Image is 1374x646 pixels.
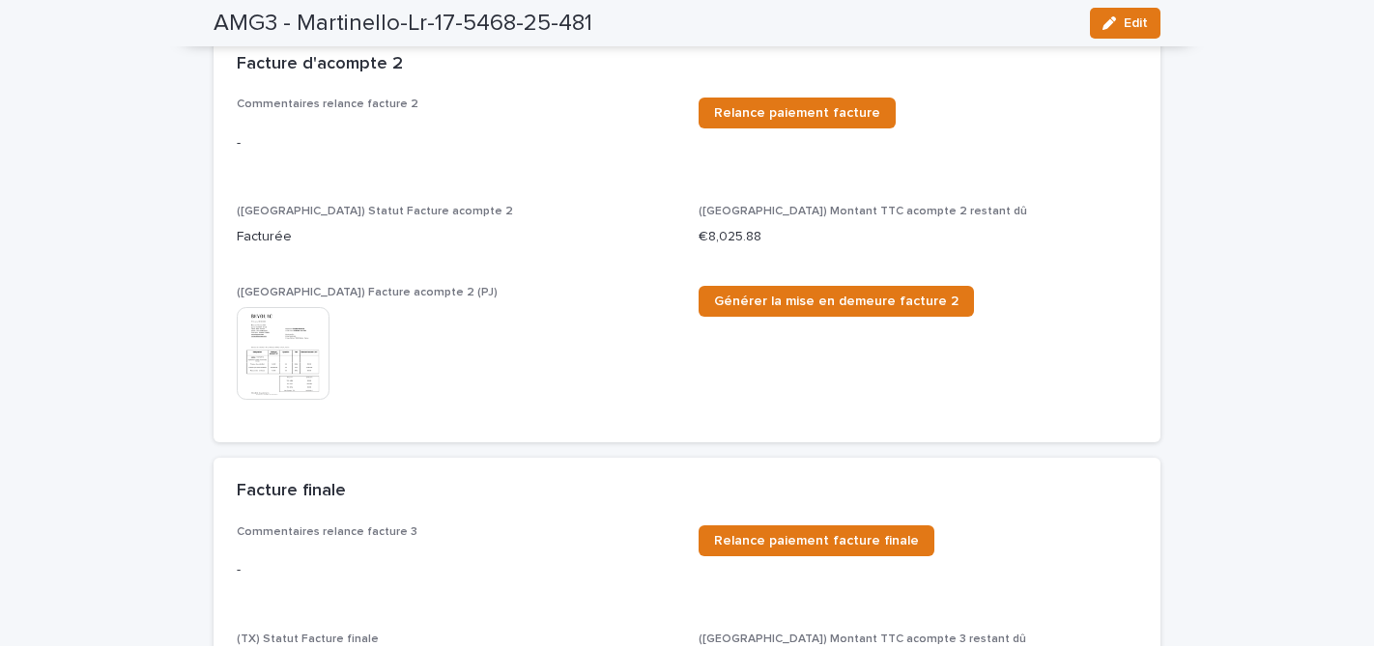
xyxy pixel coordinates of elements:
span: Commentaires relance facture 2 [237,98,418,110]
p: - [237,133,675,154]
span: ([GEOGRAPHIC_DATA]) Facture acompte 2 (PJ) [237,287,498,298]
p: €8,025.88 [699,227,1137,247]
span: ([GEOGRAPHIC_DATA]) Montant TTC acompte 3 restant dû [699,633,1026,645]
span: Relance paiement facture [714,106,880,120]
h2: Facture d'acompte 2 [237,54,403,75]
button: Edit [1090,8,1160,39]
span: Commentaires relance facture 3 [237,526,417,538]
h2: Facture finale [237,481,346,502]
span: (TX) Statut Facture finale [237,633,379,645]
a: Relance paiement facture [699,98,896,128]
span: ([GEOGRAPHIC_DATA]) Montant TTC acompte 2 restant dû [699,206,1027,217]
p: Facturée [237,227,675,247]
span: Edit [1124,16,1148,30]
a: Relance paiement facture finale [699,525,934,556]
span: Générer la mise en demeure facture 2 [714,295,959,308]
p: - [237,560,675,580]
a: Générer la mise en demeure facture 2 [699,286,974,317]
span: ([GEOGRAPHIC_DATA]) Statut Facture acompte 2 [237,206,513,217]
span: Relance paiement facture finale [714,534,919,548]
h2: AMG3 - Martinello-Lr-17-5468-25-481 [214,10,592,38]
